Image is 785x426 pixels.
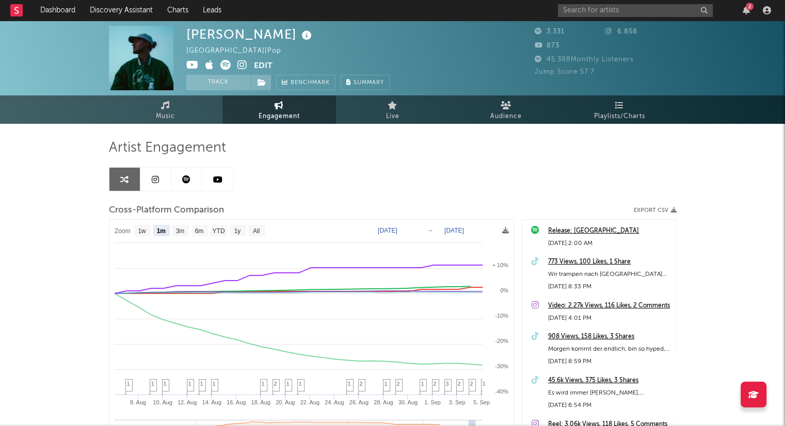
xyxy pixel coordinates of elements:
text: 8. Aug [130,399,146,405]
text: 12. Aug [177,399,196,405]
span: 2 [434,381,437,387]
div: Wir trampen nach [GEOGRAPHIC_DATA] Part 3, pünktlich angekommen um um 23:59 den Release in [GEOGR... [548,268,671,281]
span: Artist Engagement [109,142,226,154]
span: 873 [535,42,559,49]
text: 5. Sep [473,399,490,405]
text: 22. Aug [300,399,319,405]
text: [DATE] [378,227,397,234]
a: 45.6k Views, 375 Likes, 3 Shares [548,374,671,387]
span: Playlists/Charts [594,110,645,123]
div: [DATE] 6:54 PM [548,399,671,412]
span: 3.331 [535,28,565,35]
text: 1m [156,227,165,235]
span: 1 [213,381,216,387]
div: Es wird immer [PERSON_NAME], [PERSON_NAME] uns hier raus 😭😭 #tramp #challenge #fyp #[GEOGRAPHIC_D... [548,387,671,399]
div: [PERSON_NAME] [186,26,314,43]
text: 24. Aug [325,399,344,405]
span: 2 [458,381,461,387]
span: 1 [164,381,167,387]
text: [DATE] [444,227,464,234]
span: Engagement [259,110,300,123]
span: 1 [348,381,351,387]
div: [DATE] 4:01 PM [548,312,671,324]
text: 14. Aug [202,399,221,405]
text: 3. Sep [448,399,465,405]
span: 45.398 Monthly Listeners [535,56,634,63]
span: 1 [151,381,154,387]
span: 3 [446,381,449,387]
span: Cross-Platform Comparison [109,204,224,217]
span: 1 [483,381,486,387]
span: 1 [385,381,388,387]
text: 6m [195,227,203,235]
span: Summary [354,80,384,86]
text: 20. Aug [276,399,295,405]
a: Music [109,95,222,124]
text: All [252,227,259,235]
span: 2 [397,381,400,387]
span: Jump Score: 57.7 [535,69,595,75]
a: Engagement [222,95,336,124]
span: Audience [490,110,522,123]
span: 1 [286,381,290,387]
span: Live [386,110,399,123]
button: 2 [743,6,750,14]
div: [DATE] 8:59 PM [548,355,671,368]
button: Track [186,75,251,90]
span: Music [156,110,175,123]
div: [GEOGRAPHIC_DATA] | Pop [186,45,293,57]
text: 18. Aug [251,399,270,405]
span: 1 [200,381,203,387]
text: -40% [495,388,508,395]
button: Export CSV [634,207,677,214]
a: Audience [450,95,563,124]
div: Morgen kommt der endlich, bin so hyped, wer bleibt mit [PERSON_NAME] ?❤️ #losin #newcomer #deutsc... [548,343,671,355]
text: -10% [495,313,508,319]
span: 1 [188,381,191,387]
span: 1 [127,381,130,387]
text: -20% [495,338,508,344]
a: 908 Views, 158 Likes, 3 Shares [548,331,671,343]
span: 1 [299,381,302,387]
text: 3m [175,227,184,235]
text: 28. Aug [374,399,393,405]
text: 16. Aug [227,399,246,405]
text: 1w [138,227,146,235]
button: Summary [341,75,390,90]
span: 2 [470,381,473,387]
span: 2 [274,381,277,387]
text: + 10% [492,262,508,268]
div: [DATE] 2:00 AM [548,237,671,250]
text: 1. Sep [424,399,441,405]
text: 30. Aug [398,399,417,405]
text: 26. Aug [349,399,368,405]
a: Release: [GEOGRAPHIC_DATA] [548,225,671,237]
a: Benchmark [276,75,335,90]
text: 10. Aug [153,399,172,405]
text: YTD [212,227,225,235]
a: Live [336,95,450,124]
span: 6.858 [605,28,637,35]
span: 2 [360,381,363,387]
a: Playlists/Charts [563,95,677,124]
span: 1 [421,381,424,387]
div: 2 [746,3,754,10]
text: Zoom [115,227,131,235]
text: 0% [500,287,508,293]
a: Video: 2.27k Views, 116 Likes, 2 Comments [548,300,671,312]
span: Benchmark [291,77,330,89]
button: Edit [254,60,273,73]
text: 1y [234,227,241,235]
a: 773 Views, 100 Likes, 1 Share [548,256,671,268]
text: -30% [495,363,508,369]
div: [DATE] 8:33 PM [548,281,671,293]
span: 1 [262,381,265,387]
input: Search for artists [558,4,713,17]
text: → [427,227,433,234]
